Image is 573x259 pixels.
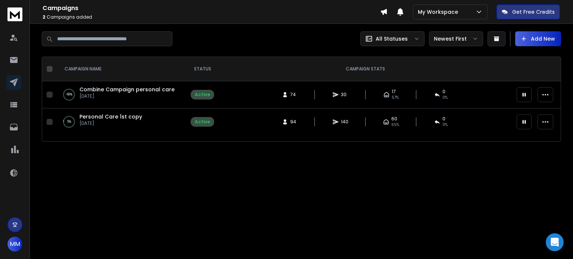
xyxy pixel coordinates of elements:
[512,8,555,16] p: Get Free Credits
[43,14,46,20] span: 2
[341,119,348,125] span: 140
[56,81,186,108] td: -60%Combine Campaign personal care[DATE]
[497,4,560,19] button: Get Free Credits
[7,237,22,252] button: MM
[376,35,408,42] p: All Statuses
[43,14,380,20] p: Campaigns added
[392,95,399,101] span: 57 %
[442,122,448,128] span: 0 %
[429,31,483,46] button: Newest First
[66,91,72,98] p: -60 %
[290,119,298,125] span: 94
[219,57,512,81] th: CAMPAIGN STATS
[195,92,210,98] div: Active
[79,113,142,120] a: Personal Care 1st copy
[67,118,71,126] p: 5 %
[43,4,380,13] h1: Campaigns
[79,93,175,99] p: [DATE]
[418,8,461,16] p: My Workspace
[7,7,22,21] img: logo
[79,120,142,126] p: [DATE]
[56,57,186,81] th: CAMPAIGN NAME
[392,89,396,95] span: 17
[195,119,210,125] div: Active
[341,92,348,98] span: 30
[391,122,399,128] span: 65 %
[186,57,219,81] th: STATUS
[391,116,397,122] span: 60
[442,95,448,101] span: 0 %
[442,116,445,122] span: 0
[290,92,298,98] span: 74
[79,86,175,93] a: Combine Campaign personal care
[546,233,564,251] div: Open Intercom Messenger
[56,108,186,136] td: 5%Personal Care 1st copy[DATE]
[515,31,561,46] button: Add New
[442,89,445,95] span: 0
